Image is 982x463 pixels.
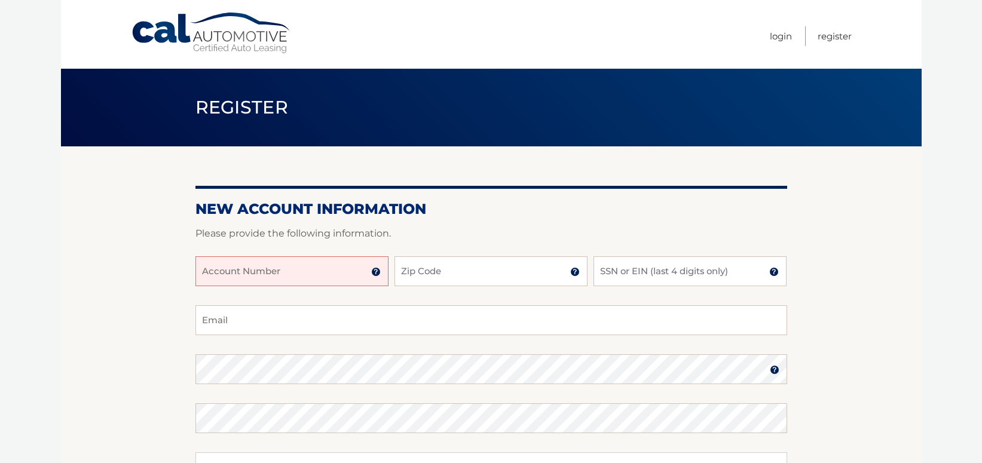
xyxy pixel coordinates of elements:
input: Email [195,305,787,335]
img: tooltip.svg [769,267,779,277]
a: Login [770,26,792,46]
a: Register [818,26,852,46]
a: Cal Automotive [131,12,292,54]
p: Please provide the following information. [195,225,787,242]
h2: New Account Information [195,200,787,218]
input: Account Number [195,256,388,286]
img: tooltip.svg [770,365,779,375]
span: Register [195,96,289,118]
input: SSN or EIN (last 4 digits only) [594,256,787,286]
img: tooltip.svg [570,267,580,277]
img: tooltip.svg [371,267,381,277]
input: Zip Code [394,256,588,286]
